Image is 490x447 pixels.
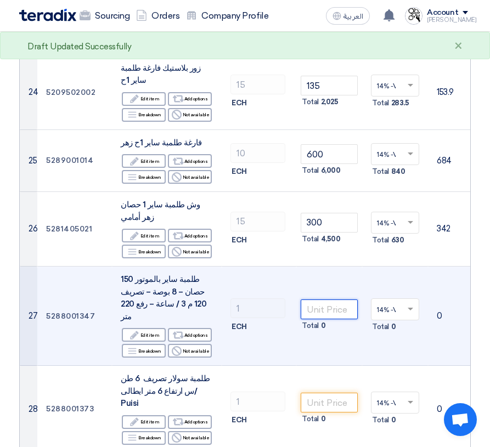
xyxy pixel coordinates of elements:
[343,13,363,20] span: العربية
[168,92,212,106] div: Add options
[301,144,358,164] input: Unit Price
[122,154,166,168] div: Edit item
[168,108,212,122] div: Not available
[168,431,212,445] div: Not available
[122,245,166,258] div: Breakdown
[372,321,389,332] span: Total
[302,414,319,425] span: Total
[232,166,247,177] span: ECH
[168,245,212,258] div: Not available
[122,431,166,445] div: Breakdown
[427,17,476,23] div: [PERSON_NAME]
[121,274,207,321] span: طلمبة ساير بالموتور 150 حصان – 8 بوصة – تصريف 120 م 3 / ساعة – رفع 220 متر
[122,92,166,106] div: Edit item
[168,154,212,168] div: Add options
[20,192,37,267] td: 26
[444,403,477,436] a: Open chat
[183,4,272,28] a: Company Profile
[122,328,166,342] div: Edit item
[230,143,285,163] input: RFQ_STEP1.ITEMS.2.AMOUNT_TITLE
[371,143,419,165] ng-select: VAT
[371,75,419,97] ng-select: VAT
[133,4,183,28] a: Orders
[391,415,396,426] span: 0
[391,235,404,246] span: 630
[121,138,202,148] span: فارغة طلمبة ساير 1ح زهر
[391,98,409,109] span: 283.5
[76,4,133,28] a: Sourcing
[230,212,285,231] input: RFQ_STEP1.ITEMS.2.AMOUNT_TITLE
[230,392,285,411] input: RFQ_STEP1.ITEMS.2.AMOUNT_TITLE
[321,414,326,425] span: 0
[168,344,212,358] div: Not available
[230,298,285,318] input: RFQ_STEP1.ITEMS.2.AMOUNT_TITLE
[168,328,212,342] div: Add options
[121,63,200,86] span: زور بلاستيك فارغة طلمبة ساير 1ح
[27,41,132,53] div: Draft Updated Successfully
[122,170,166,184] div: Breakdown
[122,415,166,429] div: Edit item
[20,129,37,192] td: 25
[302,165,319,176] span: Total
[301,213,358,233] input: Unit Price
[371,212,419,234] ng-select: VAT
[121,374,210,408] span: طلمبة سولار تصريف 6 طن /س ارتفاع 6 متر ايطالى Puisi
[19,9,76,21] img: Teradix logo
[302,97,319,107] span: Total
[405,7,423,25] img: intergear_Trade_logo_1756409606822.jpg
[321,97,339,107] span: 2,025
[122,344,166,358] div: Breakdown
[371,392,419,414] ng-select: VAT
[20,55,37,129] td: 24
[232,235,247,246] span: ECH
[37,55,112,129] td: 5209502002
[372,166,389,177] span: Total
[301,76,358,95] input: Unit Price
[232,415,247,426] span: ECH
[122,108,166,122] div: Breakdown
[391,321,396,332] span: 0
[321,165,341,176] span: 6,000
[301,393,358,412] input: Unit Price
[427,8,458,18] div: Account
[372,415,389,426] span: Total
[37,192,112,267] td: 5281405021
[372,235,389,246] span: Total
[321,234,341,245] span: 4,500
[121,200,200,222] span: وش طلمبة ساير 1 حصان زهر أمامي
[302,320,319,331] span: Total
[20,267,37,366] td: 27
[122,229,166,242] div: Edit item
[454,40,463,53] div: ×
[321,320,326,331] span: 0
[301,299,358,319] input: Unit Price
[168,415,212,429] div: Add options
[230,75,285,94] input: RFQ_STEP1.ITEMS.2.AMOUNT_TITLE
[326,7,370,25] button: العربية
[168,229,212,242] div: Add options
[391,166,405,177] span: 840
[232,321,247,332] span: ECH
[372,98,389,109] span: Total
[37,267,112,366] td: 5288001347
[302,234,319,245] span: Total
[37,129,112,192] td: 5289001014
[371,298,419,320] ng-select: VAT
[168,170,212,184] div: Not available
[232,98,247,109] span: ECH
